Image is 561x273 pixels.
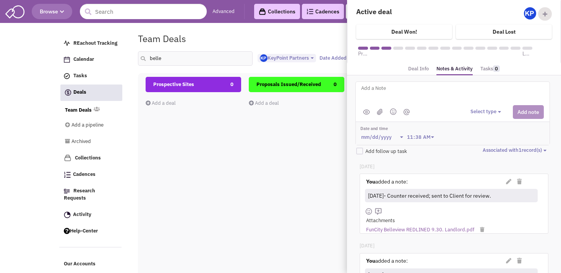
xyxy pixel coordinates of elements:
label: added a note: [366,178,408,185]
a: Cadences [302,4,344,19]
i: Edit Note [506,258,511,263]
span: Date Added [319,55,347,61]
img: Activity.png [64,211,71,218]
i: Edit Note [506,179,511,184]
img: help.png [64,228,70,234]
span: Prospective Sites [358,50,368,57]
a: Tasks [480,63,500,75]
a: Add a deal [146,100,176,106]
span: Tasks [73,73,87,79]
img: SmartAdmin [5,4,24,18]
a: Activity [60,208,122,222]
i: Delete Note [517,179,522,184]
img: icon-deals.svg [64,88,72,97]
span: 0 [230,77,233,92]
a: Notes & Activity [436,63,473,76]
a: Team Deals [65,107,92,114]
span: Activity [73,211,91,218]
img: icon-collection-lavender-black.svg [259,8,266,15]
a: Add a pipeline [65,118,112,133]
a: Tasks [60,69,122,83]
img: emoji.png [390,108,397,115]
img: Gp5tB00MpEGTGSMiAkF79g.png [524,7,536,19]
h1: Team Deals [138,34,186,44]
span: Browse [40,8,64,15]
label: Date and time [360,126,438,132]
span: Cadences [73,171,96,178]
a: Deals [60,84,122,101]
button: Associated with1record(s) [483,147,549,154]
a: Advanced [212,8,235,15]
span: REachout Tracking [73,40,117,46]
a: Collections [254,4,300,19]
a: Our Accounts [60,257,122,271]
strong: You [366,178,375,185]
h4: Deal Lost [493,28,516,35]
i: Remove Attachment [480,227,484,232]
img: public.png [363,109,370,115]
button: KeyPoint Partners [258,54,316,63]
span: Lease executed [522,50,532,57]
a: REachout Tracking [60,36,122,51]
label: added a note: [366,257,408,265]
strong: You [366,257,375,264]
img: icon-tasks.png [64,73,70,79]
a: Deal Info [408,63,429,75]
span: 0 [334,77,337,92]
div: [DATE]- Counter received; sent to Client for review. [366,190,535,201]
span: Research Requests [64,188,95,201]
h4: Active deal [356,7,449,16]
label: Attachments [366,217,395,224]
a: Archived [65,135,112,149]
span: Prospective Sites [153,81,194,88]
img: Gp5tB00MpEGTGSMiAkF79g.png [260,54,268,62]
img: face-smile.png [365,208,373,215]
img: (jpg,png,gif,doc,docx,xls,xlsx,pdf,txt) [377,109,383,115]
img: Cadences_logo.png [64,172,71,178]
button: Select type [470,108,503,115]
span: Calendar [73,56,94,63]
span: KeyPoint Partners [260,55,309,61]
span: 1 [519,147,522,153]
img: icon-collection-lavender.png [64,154,71,162]
span: Add follow up task [365,148,407,154]
button: Browse [32,4,72,19]
h4: Deal Won! [391,28,417,35]
span: 0 [493,65,500,72]
span: Proposals Issued/Received [256,81,321,88]
img: Research.png [64,189,70,193]
button: Date Added [317,54,355,62]
a: Add a deal [249,100,279,106]
img: Cadences_logo.png [306,9,313,14]
a: Collections [60,151,122,166]
div: Add Collaborator [538,7,552,21]
img: mantion.png [404,109,410,115]
a: FunCity Belleview REDLINED 9.30. Landlord.pdf [366,226,474,234]
i: Delete Note [517,258,522,263]
a: Help-Center [60,224,122,239]
img: mdi_comment-add-outline.png [375,208,382,215]
p: [DATE] [360,163,548,171]
input: Search [80,4,207,19]
span: Collections [75,154,101,161]
input: Search deals [138,51,253,66]
a: Research Requests [60,184,122,206]
span: Our Accounts [64,261,96,267]
a: Calendar [60,52,122,67]
a: Cadences [60,167,122,182]
img: Calendar.png [64,57,70,63]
